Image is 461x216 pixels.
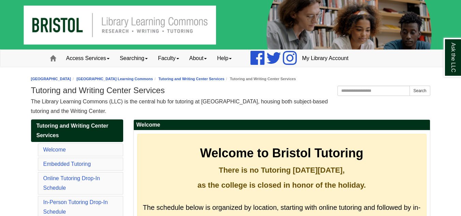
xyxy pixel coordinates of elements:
strong: Welcome to Bristol Tutoring [200,146,363,160]
a: My Library Account [297,50,354,67]
a: Searching [115,50,153,67]
strong: as the college is closed in honor of the holiday. [198,181,366,189]
a: Embedded Tutoring [43,161,91,167]
strong: There is no Tutoring [DATE][DATE], [219,166,345,174]
span: Tutoring and Writing Center Services [37,123,109,138]
a: Faculty [153,50,184,67]
a: Access Services [61,50,115,67]
a: Tutoring and Writing Center Services [158,77,224,81]
span: The Library Learning Commons (LLC) is the central hub for tutoring at [GEOGRAPHIC_DATA], housing ... [31,99,328,114]
a: [GEOGRAPHIC_DATA] [31,77,71,81]
a: Welcome [43,147,66,153]
a: Tutoring and Writing Center Services [31,119,123,142]
a: Help [212,50,237,67]
a: In-Person Tutoring Drop-In Schedule [43,199,108,215]
button: Search [409,86,430,96]
li: Tutoring and Writing Center Services [225,76,296,82]
h1: Tutoring and Writing Center Services [31,86,430,95]
a: About [184,50,212,67]
h2: Welcome [134,120,430,130]
a: [GEOGRAPHIC_DATA] Learning Commons [76,77,153,81]
nav: breadcrumb [31,76,430,82]
a: Online Tutoring Drop-In Schedule [43,175,100,191]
